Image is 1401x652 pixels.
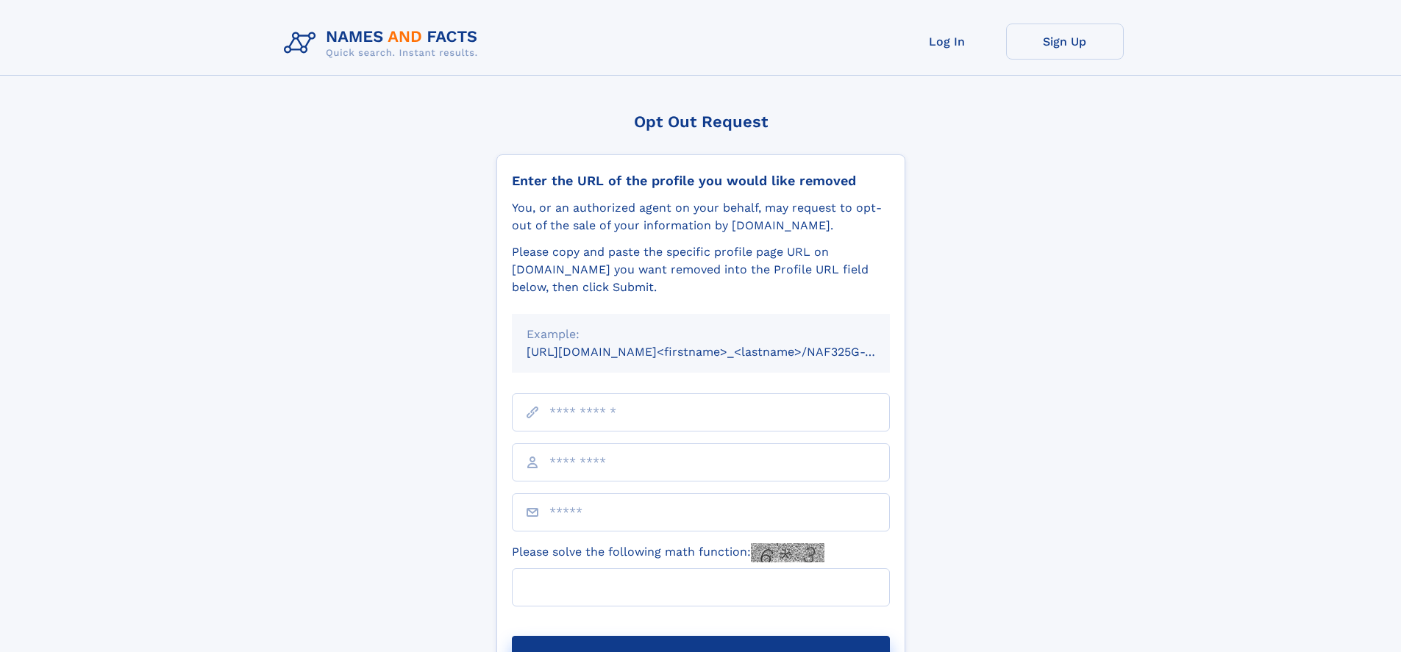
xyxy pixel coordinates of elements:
[527,345,918,359] small: [URL][DOMAIN_NAME]<firstname>_<lastname>/NAF325G-xxxxxxxx
[1006,24,1124,60] a: Sign Up
[512,199,890,234] div: You, or an authorized agent on your behalf, may request to opt-out of the sale of your informatio...
[512,543,824,562] label: Please solve the following math function:
[278,24,490,63] img: Logo Names and Facts
[512,243,890,296] div: Please copy and paste the specific profile page URL on [DOMAIN_NAME] you want removed into the Pr...
[888,24,1006,60] a: Log In
[527,326,875,343] div: Example:
[496,112,905,131] div: Opt Out Request
[512,173,890,189] div: Enter the URL of the profile you would like removed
